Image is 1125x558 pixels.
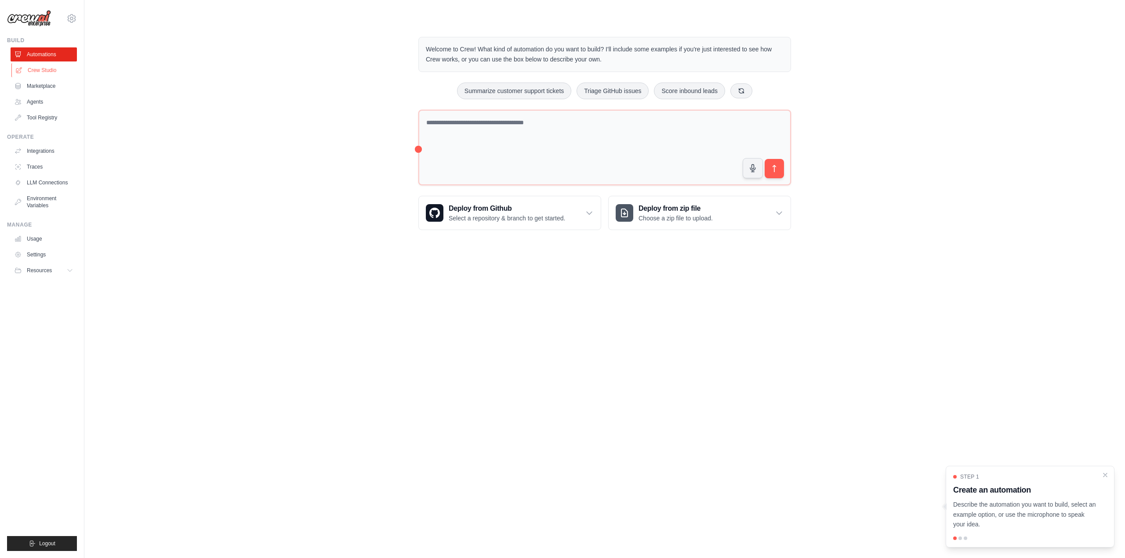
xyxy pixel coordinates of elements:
a: Traces [11,160,77,174]
h3: Create an automation [953,484,1096,496]
a: Marketplace [11,79,77,93]
h3: Deploy from Github [449,203,565,214]
h3: Deploy from zip file [639,203,713,214]
a: Integrations [11,144,77,158]
img: Logo [7,10,51,27]
a: LLM Connections [11,176,77,190]
p: Describe the automation you want to build, select an example option, or use the microphone to spe... [953,500,1096,529]
span: Logout [39,540,55,547]
p: Select a repository & branch to get started. [449,214,565,223]
p: Welcome to Crew! What kind of automation do you want to build? I'll include some examples if you'... [426,44,784,65]
span: Resources [27,267,52,274]
p: Choose a zip file to upload. [639,214,713,223]
a: Crew Studio [11,63,78,77]
button: Summarize customer support tickets [457,83,571,99]
div: Widget de chat [1081,516,1125,558]
div: Operate [7,133,77,140]
button: Close walkthrough [1102,472,1109,479]
button: Triage GitHub issues [577,83,649,99]
div: Manage [7,221,77,228]
a: Tool Registry [11,111,77,125]
iframe: Chat Widget [1081,516,1125,558]
button: Resources [11,263,77,277]
span: Step 1 [960,473,979,480]
button: Score inbound leads [654,83,725,99]
div: Build [7,37,77,44]
a: Agents [11,95,77,109]
a: Settings [11,248,77,262]
a: Environment Variables [11,191,77,212]
a: Usage [11,232,77,246]
a: Automations [11,47,77,61]
button: Logout [7,536,77,551]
